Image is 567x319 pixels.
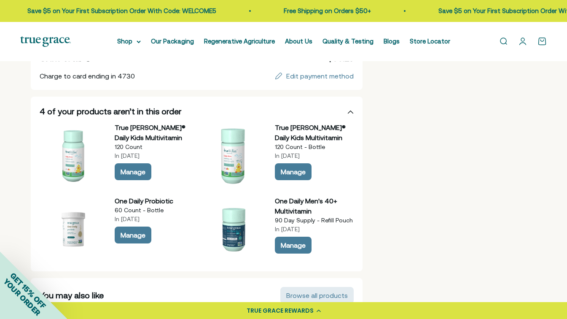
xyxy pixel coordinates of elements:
span: One Daily Men's 40+ Multivitamin [275,197,337,215]
span: Edit payment method [274,71,354,81]
span: In [DATE] [115,216,140,222]
div: TRUE GRACE REWARDS [247,306,314,315]
span: Charge to card ending in 4730 [40,72,135,80]
div: Manage [121,232,145,238]
div: Edit payment method [286,73,354,79]
button: Add One Daily Men's 40+ Multivitamin [275,237,312,254]
div: Manage [281,242,306,249]
span: In [DATE] [275,226,300,232]
a: Our Packaging [151,38,194,45]
img: True Littles® Daily Kids Multivitamin [40,122,106,189]
span: True [PERSON_NAME]® Daily Kids Multivitamin [275,124,346,141]
span: True [PERSON_NAME]® Daily Kids Multivitamin [115,124,185,141]
div: Manage [121,168,145,175]
span: 60 Count - Bottle [115,207,164,214]
span: 120 Count - Bottle [275,143,325,150]
span: One Daily Probiotic [115,197,173,205]
span: In [DATE] [275,152,300,159]
button: Add True Littles® Daily Kids Multivitamin [275,163,312,180]
a: About Us [285,38,312,45]
button: Add True Littles® Daily Kids Multivitamin [115,163,151,180]
p: Save $5 on Your First Subscription Order With Code: WELCOME5 [25,6,214,16]
a: Regenerative Agriculture [204,38,275,45]
img: One Daily Men's 40+ Multivitamin [200,196,266,262]
summary: Shop [117,36,141,46]
a: Blogs [384,38,400,45]
span: 120 Count [115,143,142,150]
a: Free Shipping on Orders $50+ [281,7,368,14]
span: YOUR ORDER [2,277,42,317]
span: 90 Day Supply - Refill Pouch [275,217,353,224]
img: One Daily Probiotic [40,196,106,262]
span: You may also like [40,290,104,300]
span: GET 15% OFF [8,271,48,310]
span: 4 of your products aren’t in this order [40,106,182,116]
div: Browse all products [286,292,348,299]
div: Manage [281,168,306,175]
a: Quality & Testing [322,38,374,45]
img: True Littles® Daily Kids Multivitamin [200,122,266,189]
button: Add One Daily Probiotic [115,227,151,243]
a: Store Locator [410,38,450,45]
button: Browse all products [280,287,354,304]
span: In [DATE] [115,152,140,159]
